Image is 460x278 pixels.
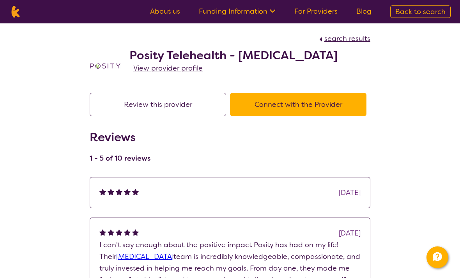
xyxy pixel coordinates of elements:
a: Connect with the Provider [230,100,370,109]
h2: Reviews [90,130,150,144]
div: [DATE] [339,227,361,239]
a: View provider profile [133,62,203,74]
img: Karista logo [9,6,21,18]
img: t1bslo80pcylnzwjhndq.png [90,50,121,81]
h4: 1 - 5 of 10 reviews [90,154,150,163]
img: fullstar [132,229,139,236]
a: search results [317,34,370,43]
img: fullstar [99,229,106,236]
h2: Posity Telehealth - [MEDICAL_DATA] [129,48,338,62]
a: Review this provider [90,100,230,109]
span: Back to search [395,7,446,16]
img: fullstar [116,229,122,236]
a: Funding Information [199,7,276,16]
button: Connect with the Provider [230,93,366,116]
img: fullstar [108,229,114,236]
button: Channel Menu [426,246,448,268]
img: fullstar [116,188,122,195]
a: About us [150,7,180,16]
div: [DATE] [339,187,361,198]
img: fullstar [132,188,139,195]
span: search results [324,34,370,43]
a: Blog [356,7,372,16]
a: Back to search [390,5,451,18]
button: Review this provider [90,93,226,116]
img: fullstar [108,188,114,195]
img: fullstar [124,188,131,195]
img: fullstar [124,229,131,236]
a: [MEDICAL_DATA] [116,252,173,261]
a: For Providers [294,7,338,16]
span: View provider profile [133,64,203,73]
img: fullstar [99,188,106,195]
